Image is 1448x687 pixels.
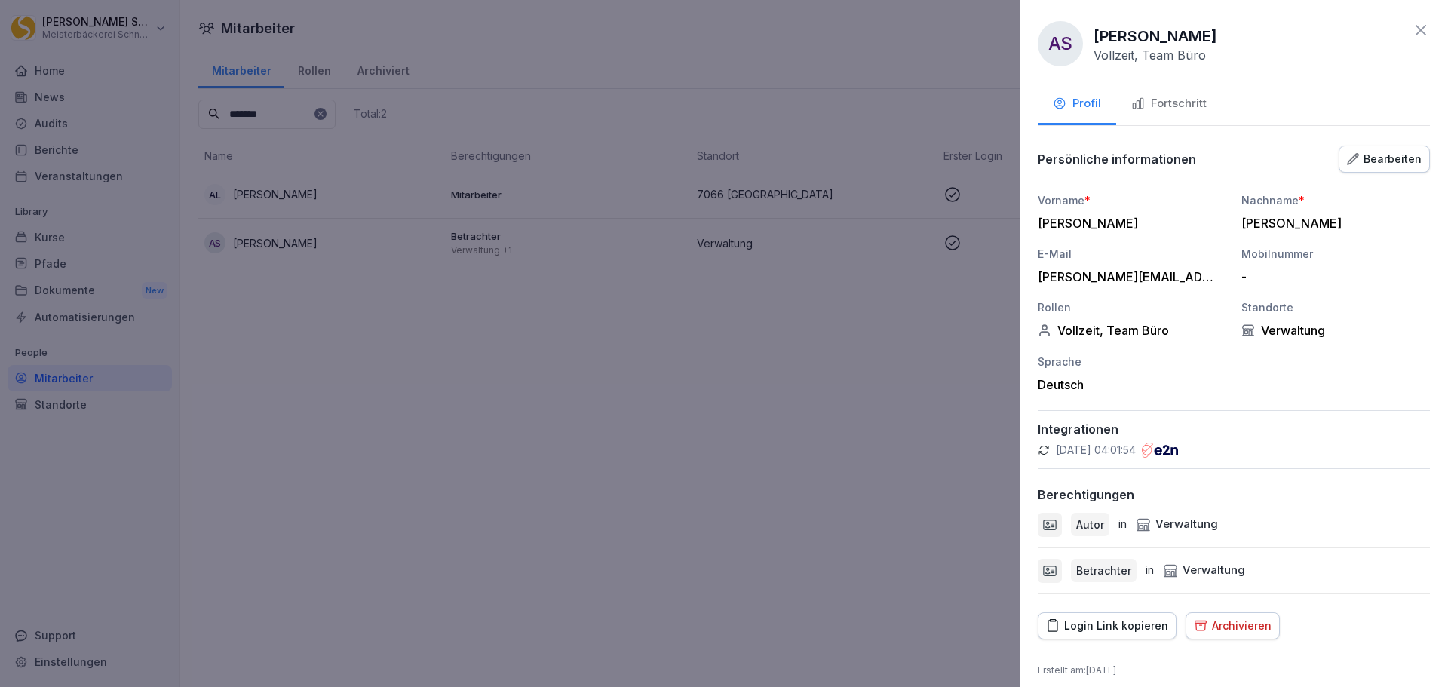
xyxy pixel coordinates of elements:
[1056,443,1136,458] p: [DATE] 04:01:54
[1094,48,1206,63] p: Vollzeit, Team Büro
[1241,246,1430,262] div: Mobilnummer
[1339,146,1430,173] button: Bearbeiten
[1241,323,1430,338] div: Verwaltung
[1038,299,1226,315] div: Rollen
[1241,299,1430,315] div: Standorte
[1038,664,1430,677] p: Erstellt am : [DATE]
[1094,25,1217,48] p: [PERSON_NAME]
[1038,152,1196,167] p: Persönliche informationen
[1186,612,1280,639] button: Archivieren
[1046,618,1168,634] div: Login Link kopieren
[1347,151,1422,167] div: Bearbeiten
[1076,517,1104,532] p: Autor
[1116,84,1222,125] button: Fortschritt
[1038,487,1134,502] p: Berechtigungen
[1241,192,1430,208] div: Nachname
[1038,612,1176,639] button: Login Link kopieren
[1241,216,1422,231] div: [PERSON_NAME]
[1053,95,1101,112] div: Profil
[1131,95,1207,112] div: Fortschritt
[1146,562,1154,579] p: in
[1194,618,1272,634] div: Archivieren
[1038,21,1083,66] div: AS
[1038,269,1219,284] div: [PERSON_NAME][EMAIL_ADDRESS][DOMAIN_NAME]
[1038,84,1116,125] button: Profil
[1038,323,1226,338] div: Vollzeit, Team Büro
[1118,516,1127,533] p: in
[1038,377,1226,392] div: Deutsch
[1076,563,1131,578] p: Betrachter
[1136,516,1218,533] div: Verwaltung
[1142,443,1178,458] img: e2n.png
[1038,192,1226,208] div: Vorname
[1038,216,1219,231] div: [PERSON_NAME]
[1038,354,1226,370] div: Sprache
[1038,246,1226,262] div: E-Mail
[1038,422,1430,437] p: Integrationen
[1241,269,1422,284] div: -
[1163,562,1245,579] div: Verwaltung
